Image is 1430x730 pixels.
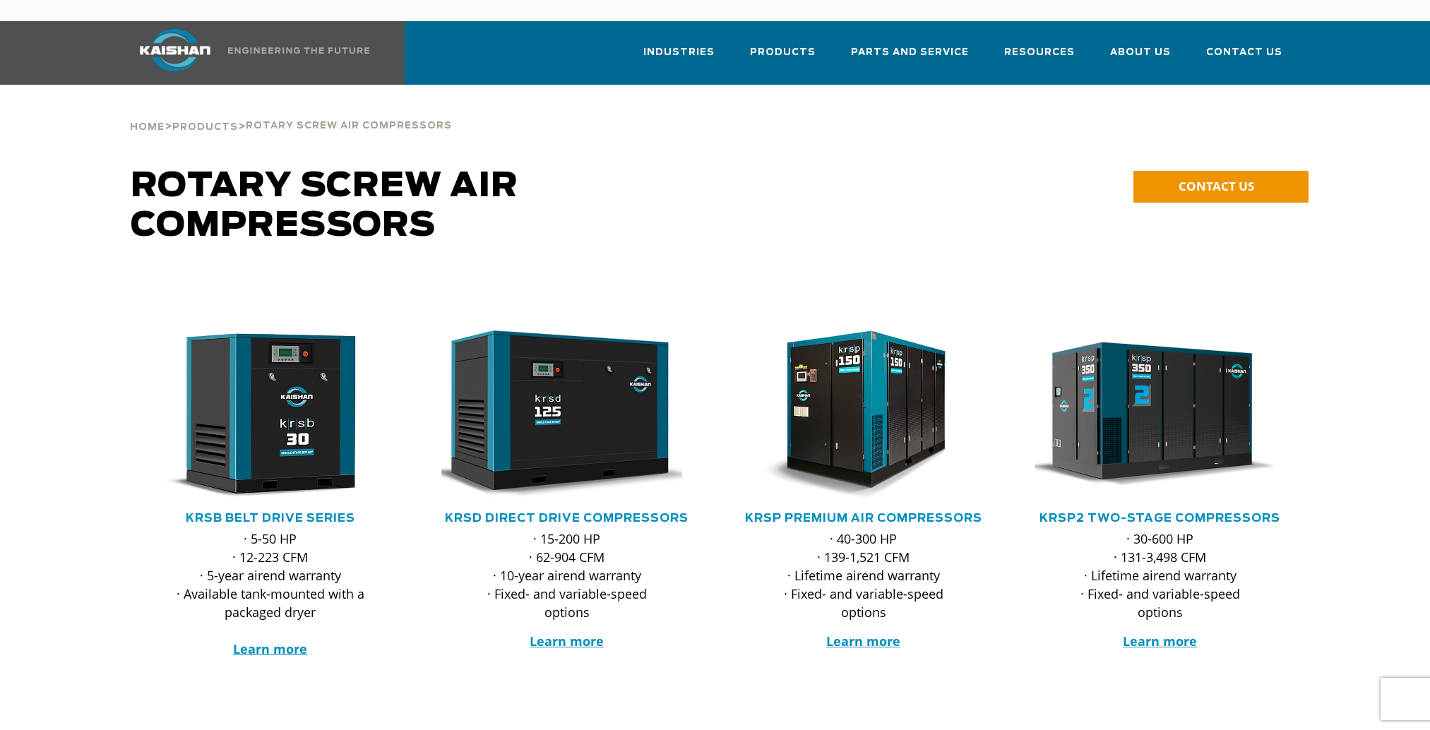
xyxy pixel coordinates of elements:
span: Industries [643,44,715,61]
a: KRSP2 Two-Stage Compressors [1039,513,1280,524]
a: KRSP Premium Air Compressors [745,513,982,524]
a: KRSD Direct Drive Compressors [445,513,689,524]
img: krsb30 [134,330,386,500]
a: Learn more [233,640,307,657]
span: Resources [1004,44,1075,61]
a: CONTACT US [1133,171,1309,203]
a: Products [172,120,238,133]
a: Parts and Service [851,34,969,82]
span: Rotary Screw Air Compressors [246,121,452,131]
span: Rotary Screw Air Compressors [131,169,518,243]
div: krsd125 [441,330,693,500]
a: About Us [1110,34,1171,82]
a: Learn more [530,633,604,650]
p: · 15-200 HP · 62-904 CFM · 10-year airend warranty · Fixed- and variable-speed options [470,529,665,621]
p: · 5-50 HP · 12-223 CFM · 5-year airend warranty · Available tank-mounted with a packaged dryer [173,529,368,658]
a: Learn more [826,633,900,650]
span: Contact Us [1206,44,1282,61]
img: krsp350 [1024,330,1275,500]
img: krsd125 [431,330,682,500]
p: · 40-300 HP · 139-1,521 CFM · Lifetime airend warranty · Fixed- and variable-speed options [766,529,961,621]
span: Products [172,123,238,132]
a: Learn more [1123,633,1197,650]
span: Products [750,44,816,61]
img: Engineering the future [228,47,369,54]
img: krsp150 [727,330,979,500]
p: · 30-600 HP · 131-3,498 CFM · Lifetime airend warranty · Fixed- and variable-speed options [1063,529,1258,621]
div: krsb30 [145,330,396,500]
span: Home [130,123,165,132]
a: Contact Us [1206,34,1282,82]
span: CONTACT US [1179,178,1254,194]
a: Industries [643,34,715,82]
a: Kaishan USA [122,21,372,85]
a: KRSB Belt Drive Series [186,513,355,524]
div: krsp150 [738,330,989,500]
div: > > [130,85,452,138]
span: About Us [1110,44,1171,61]
div: krsp350 [1035,330,1286,500]
a: Resources [1004,34,1075,82]
span: Parts and Service [851,44,969,61]
a: Products [750,34,816,82]
a: Home [130,120,165,133]
img: kaishan logo [122,29,228,71]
